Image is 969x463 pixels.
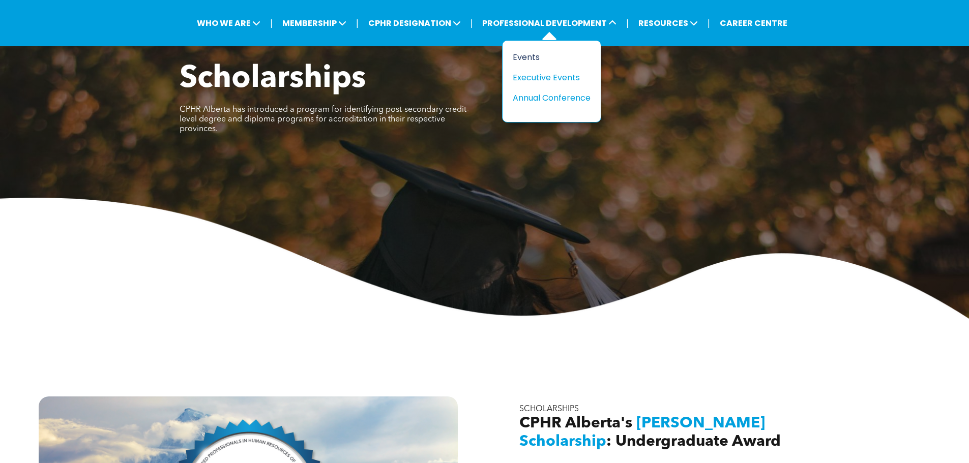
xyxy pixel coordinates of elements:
li: | [708,13,710,34]
li: | [471,13,473,34]
a: Executive Events [513,71,591,84]
a: Annual Conference [513,91,591,104]
li: | [626,13,629,34]
span: CPHR Alberta has introduced a program for identifying post-secondary credit-level degree and dipl... [180,106,469,133]
a: CAREER CENTRE [717,14,790,33]
span: SCHOLARSHIPS [519,405,579,413]
span: MEMBERSHIP [279,14,349,33]
div: Events [513,51,583,64]
span: [PERSON_NAME] Scholarship [519,416,765,449]
span: : Undergraduate Award [606,434,781,449]
div: Annual Conference [513,91,583,104]
li: | [270,13,273,34]
a: Events [513,51,591,64]
span: RESOURCES [635,14,701,33]
span: Scholarships [180,64,366,95]
span: PROFESSIONAL DEVELOPMENT [479,14,620,33]
span: CPHR DESIGNATION [365,14,464,33]
li: | [356,13,359,34]
span: CPHR Alberta's [519,416,632,431]
span: WHO WE ARE [194,14,263,33]
div: Executive Events [513,71,583,84]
